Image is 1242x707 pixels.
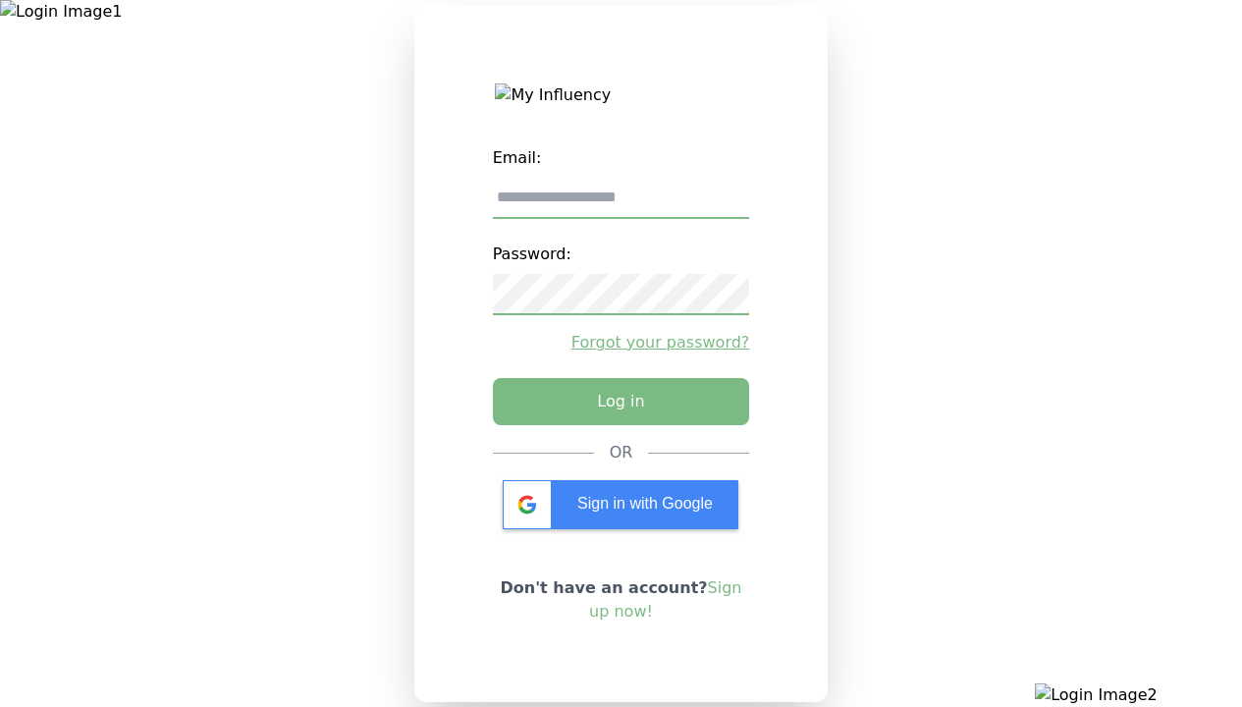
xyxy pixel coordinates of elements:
[493,138,750,178] label: Email:
[503,480,738,529] div: Sign in with Google
[493,576,750,624] p: Don't have an account?
[577,495,713,512] span: Sign in with Google
[493,378,750,425] button: Log in
[495,83,746,107] img: My Influency
[1035,683,1242,707] img: Login Image2
[493,235,750,274] label: Password:
[610,441,633,464] div: OR
[493,331,750,354] a: Forgot your password?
